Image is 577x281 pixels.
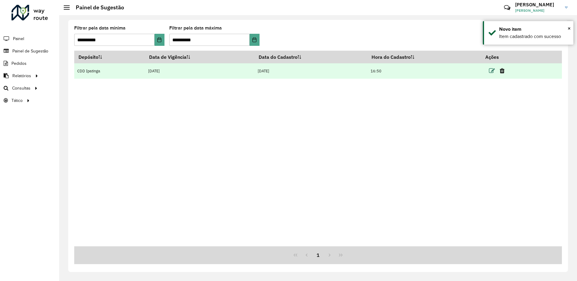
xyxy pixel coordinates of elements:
[568,24,571,33] button: Close
[515,8,560,13] span: [PERSON_NAME]
[254,51,367,63] th: Data do Cadastro
[515,2,560,8] h3: [PERSON_NAME]
[155,34,164,46] button: Choose Date
[254,63,367,79] td: [DATE]
[74,63,145,79] td: CDD Ipatinga
[12,73,31,79] span: Relatórios
[13,36,24,42] span: Painel
[11,60,27,67] span: Pedidos
[12,48,48,54] span: Painel de Sugestão
[70,4,124,11] h2: Painel de Sugestão
[250,34,260,46] button: Choose Date
[169,24,222,32] label: Filtrar pela data máxima
[500,67,505,75] a: Excluir
[12,85,30,91] span: Consultas
[501,1,514,14] a: Contato Rápido
[145,63,254,79] td: [DATE]
[489,67,495,75] a: Editar
[499,26,569,33] div: Novo item
[481,51,517,63] th: Ações
[568,25,571,32] span: ×
[312,249,324,261] button: 1
[74,51,145,63] th: Depósito
[368,51,481,63] th: Hora do Cadastro
[74,24,126,32] label: Filtrar pela data mínima
[368,63,481,79] td: 16:50
[499,33,569,40] div: Item cadastrado com sucesso
[145,51,254,63] th: Data de Vigência
[11,97,23,104] span: Tático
